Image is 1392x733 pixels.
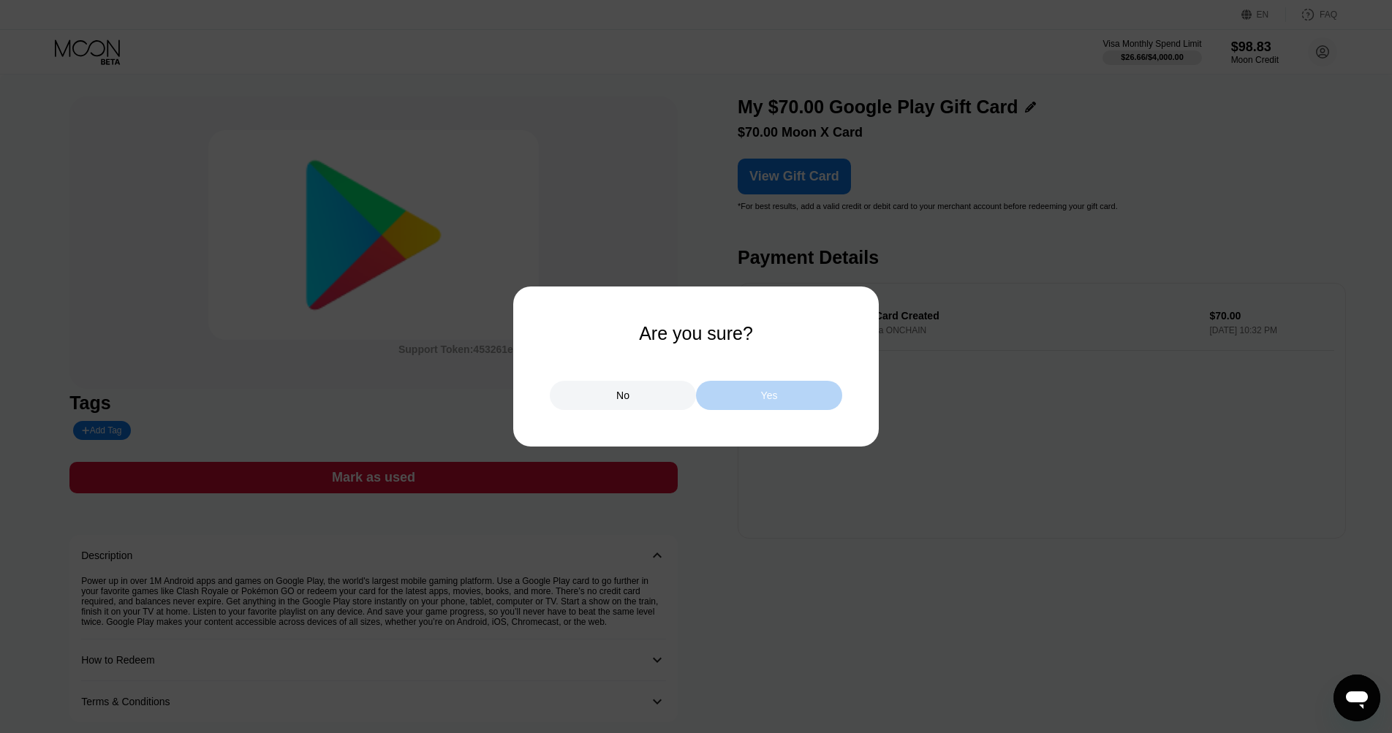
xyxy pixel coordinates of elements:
div: Are you sure? [639,323,753,344]
div: Yes [761,389,778,402]
div: No [550,381,696,410]
div: Yes [696,381,842,410]
div: No [616,389,629,402]
iframe: Button to launch messaging window, conversation in progress [1334,675,1380,721]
